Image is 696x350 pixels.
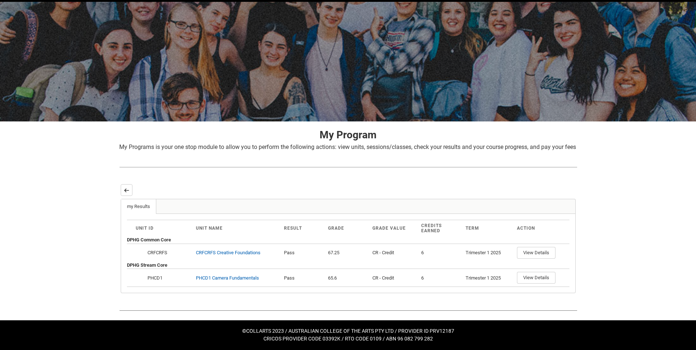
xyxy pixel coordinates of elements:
[196,250,260,255] a: CRFCRFS Creative Foundations
[284,274,323,282] div: Pass
[328,226,367,231] div: Grade
[121,184,132,196] button: Back
[372,226,415,231] div: Grade Value
[421,274,460,282] div: 6
[328,274,367,282] div: 65.6
[146,249,190,256] div: CRFCRFS
[196,275,259,281] a: PHCD1 Camera Fundamentals
[372,249,415,256] div: CR - Credit
[136,226,190,231] div: Unit ID
[421,249,460,256] div: 6
[119,163,577,171] img: REDU_GREY_LINE
[517,247,555,259] button: View Details
[119,306,577,314] img: REDU_GREY_LINE
[517,272,555,284] button: View Details
[517,226,561,231] div: Action
[127,237,171,243] b: DPHG Common Core
[121,199,156,214] a: my Results
[146,274,190,282] div: PHCD1
[119,143,576,150] span: My Programs is your one stop module to allow you to perform the following actions: view units, se...
[196,226,278,231] div: Unit Name
[372,274,415,282] div: CR - Credit
[127,262,167,268] b: DPHG Stream Core
[284,226,323,231] div: Result
[466,226,511,231] div: Term
[421,223,460,233] div: Credits Earned
[328,249,367,256] div: 67.25
[196,249,260,256] div: CRFCRFS Creative Foundations
[196,274,259,282] div: PHCD1 Camera Fundamentals
[284,249,323,256] div: Pass
[466,249,511,256] div: Trimester 1 2025
[466,274,511,282] div: Trimester 1 2025
[320,129,376,141] strong: My Program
